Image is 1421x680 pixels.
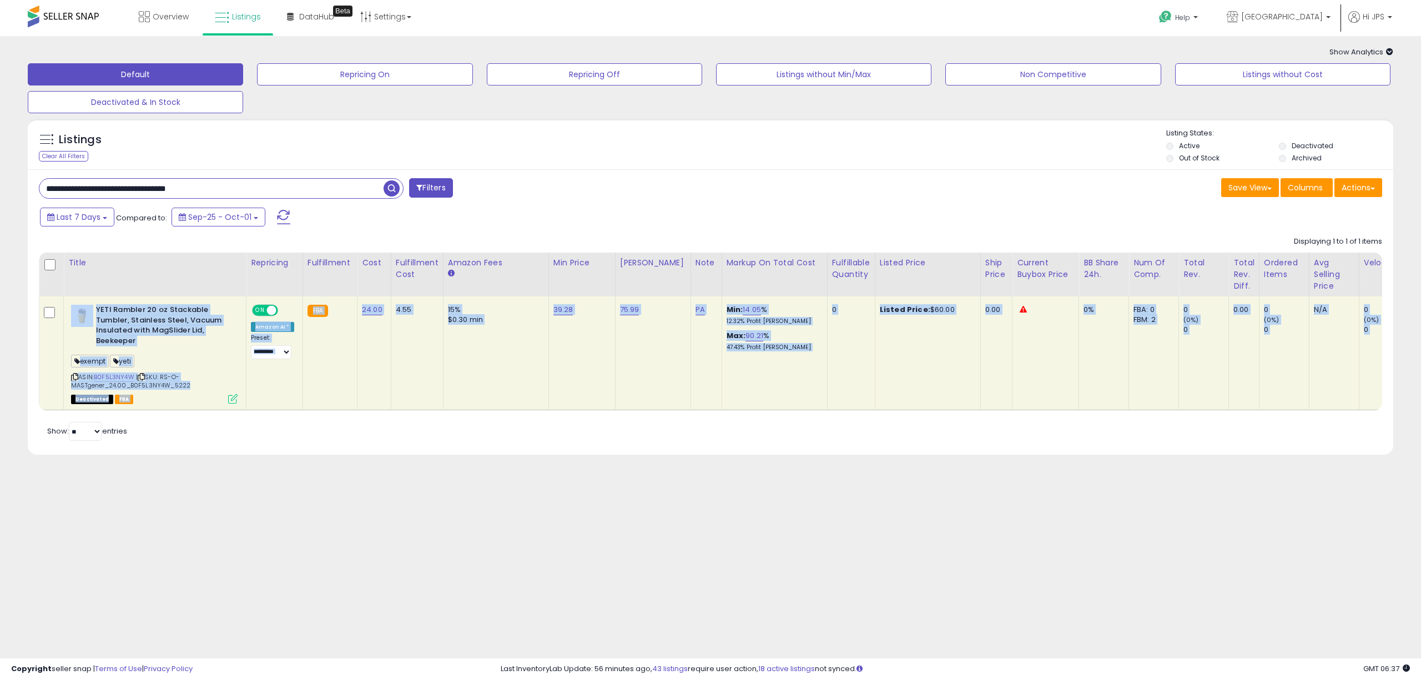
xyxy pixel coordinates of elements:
div: [PERSON_NAME] [620,257,686,269]
span: FBA [115,395,134,404]
div: % [727,305,819,325]
b: Max: [727,330,746,341]
a: 75.99 [620,304,639,315]
b: Listed Price: [880,304,930,315]
button: Save View [1221,178,1279,197]
div: 0% [1084,305,1120,315]
h5: Listings [59,132,102,148]
p: 12.32% Profit [PERSON_NAME] [727,318,819,325]
div: Ship Price [985,257,1007,280]
div: Note [696,257,717,269]
span: exempt [71,355,109,367]
a: 39.28 [553,304,573,315]
div: Fulfillable Quantity [832,257,870,280]
label: Archived [1292,153,1322,163]
button: Default [28,63,243,85]
div: Avg Selling Price [1314,257,1354,292]
div: Fulfillment Cost [396,257,439,280]
th: The percentage added to the cost of goods (COGS) that forms the calculator for Min & Max prices. [722,253,827,296]
a: 24.00 [362,304,382,315]
button: Listings without Min/Max [716,63,931,85]
a: Help [1150,2,1209,36]
div: FBM: 2 [1133,315,1170,325]
div: FBA: 0 [1133,305,1170,315]
div: Tooltip anchor [333,6,352,17]
button: Filters [409,178,452,198]
small: (0%) [1264,315,1279,324]
div: Repricing [251,257,298,269]
span: OFF [276,306,294,315]
div: Cost [362,257,386,269]
a: Hi JPS [1348,11,1392,36]
button: Deactivated & In Stock [28,91,243,113]
span: Help [1175,13,1190,22]
div: 0 [1183,325,1228,335]
div: Amazon AI * [251,322,294,332]
label: Deactivated [1292,141,1333,150]
small: Amazon Fees. [448,269,455,279]
span: ON [253,306,267,315]
button: Repricing Off [487,63,702,85]
a: 90.21 [745,330,763,341]
label: Out of Stock [1179,153,1220,163]
p: 47.43% Profit [PERSON_NAME] [727,344,819,351]
div: $60.00 [880,305,972,315]
div: Title [68,257,241,269]
a: 14.05 [743,304,761,315]
div: Total Rev. Diff. [1233,257,1254,292]
label: Active [1179,141,1200,150]
button: Actions [1334,178,1382,197]
span: Listings [232,11,261,22]
div: Current Buybox Price [1017,257,1074,280]
span: DataHub [299,11,334,22]
button: Non Competitive [945,63,1161,85]
p: Listing States: [1166,128,1393,139]
div: Total Rev. [1183,257,1224,280]
div: Min Price [553,257,611,269]
small: (0%) [1183,315,1199,324]
span: Compared to: [116,213,167,223]
span: Show: entries [47,426,127,436]
small: (0%) [1364,315,1379,324]
div: Clear All Filters [39,151,88,162]
img: 31LOH-uQwcL._SL40_.jpg [71,305,93,327]
a: PA [696,304,705,315]
div: N/A [1314,305,1351,315]
div: 0 [1364,325,1409,335]
div: % [727,331,819,351]
button: Last 7 Days [40,208,114,226]
div: Listed Price [880,257,976,269]
button: Listings without Cost [1175,63,1390,85]
span: Last 7 Days [57,211,100,223]
div: 0.00 [985,305,1004,315]
div: Velocity [1364,257,1404,269]
span: All listings that are unavailable for purchase on Amazon for any reason other than out-of-stock [71,395,113,404]
div: 0.00 [1233,305,1251,315]
div: 0 [1264,325,1309,335]
span: Sep-25 - Oct-01 [188,211,251,223]
div: Displaying 1 to 1 of 1 items [1294,236,1382,247]
div: 0 [1183,305,1228,315]
span: | SKU: RS-O-MASTgener_24.00_B0F5L3NY4W_5222 [71,372,190,389]
button: Repricing On [257,63,472,85]
b: Min: [727,304,743,315]
div: $0.30 min [448,315,540,325]
div: Amazon Fees [448,257,544,269]
span: yeti [110,355,134,367]
a: B0F5L3NY4W [94,372,134,382]
button: Sep-25 - Oct-01 [172,208,265,226]
div: Fulfillment [308,257,352,269]
div: Num of Comp. [1133,257,1174,280]
span: Show Analytics [1329,47,1393,57]
div: BB Share 24h. [1084,257,1124,280]
div: 4.55 [396,305,435,315]
b: YETI Rambler 20 oz Stackable Tumbler, Stainless Steel, Vacuum Insulated with MagSlider Lid, Beeke... [96,305,231,349]
div: 0 [832,305,866,315]
div: 0 [1264,305,1309,315]
span: Overview [153,11,189,22]
div: Ordered Items [1264,257,1304,280]
button: Columns [1281,178,1333,197]
small: FBA [308,305,328,317]
div: Markup on Total Cost [727,257,823,269]
div: 15% [448,305,540,315]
